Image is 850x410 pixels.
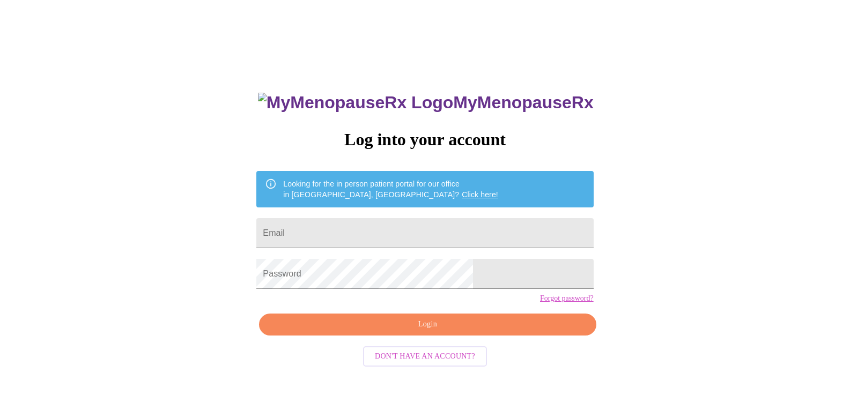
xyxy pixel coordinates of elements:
span: Login [271,318,583,331]
span: Don't have an account? [375,350,475,363]
h3: MyMenopauseRx [258,93,594,113]
h3: Log into your account [256,130,593,150]
img: MyMenopauseRx Logo [258,93,453,113]
a: Click here! [462,190,498,199]
button: Login [259,314,596,336]
div: Looking for the in person patient portal for our office in [GEOGRAPHIC_DATA], [GEOGRAPHIC_DATA]? [283,174,498,204]
a: Forgot password? [540,294,594,303]
a: Don't have an account? [360,351,490,360]
button: Don't have an account? [363,346,487,367]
